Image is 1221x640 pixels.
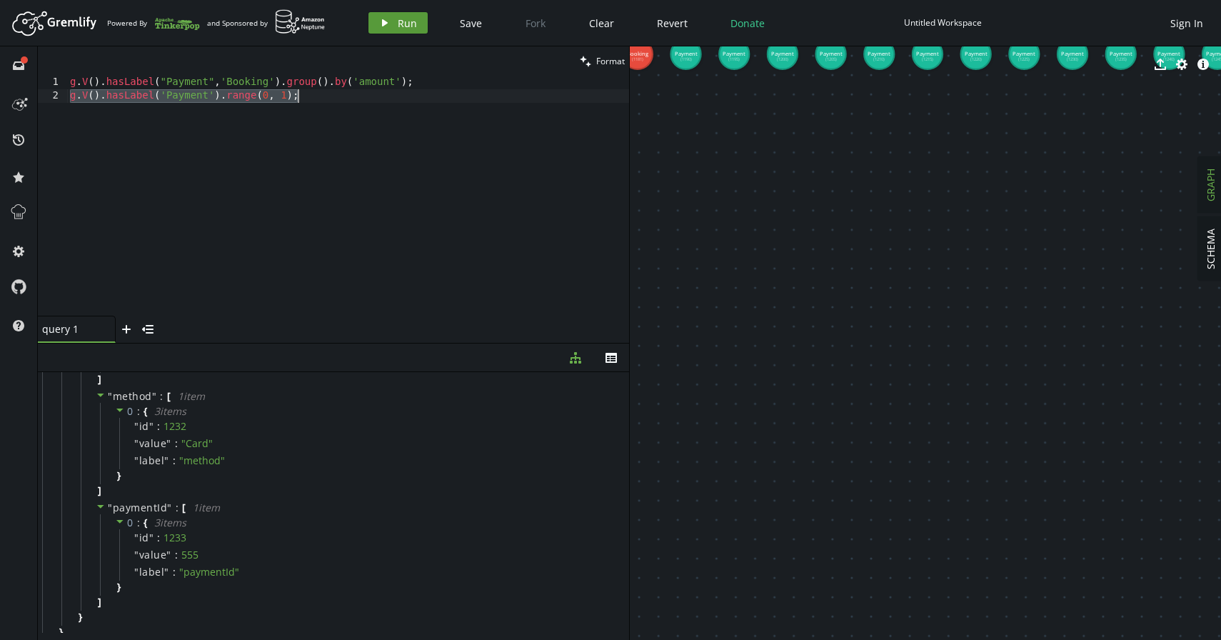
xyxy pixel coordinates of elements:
[134,548,139,561] span: "
[164,454,169,467] span: "
[368,12,428,34] button: Run
[108,501,113,514] span: "
[113,389,152,403] span: method
[164,531,186,544] div: 1233
[157,420,160,433] span: :
[181,436,213,450] span: " Card "
[154,404,186,418] span: 3 item s
[164,565,169,579] span: "
[179,454,225,467] span: " method "
[596,55,625,67] span: Format
[57,626,63,639] span: }
[96,596,101,609] span: ]
[42,322,99,336] span: query 1
[134,454,139,467] span: "
[38,76,68,89] div: 1
[166,548,171,561] span: "
[157,531,160,544] span: :
[76,611,82,624] span: }
[167,390,171,403] span: [
[137,516,141,529] span: :
[730,16,765,30] span: Donate
[152,389,157,403] span: "
[904,17,982,28] div: Untitled Workspace
[1204,229,1217,269] span: SCHEMA
[134,436,139,450] span: "
[166,436,171,450] span: "
[144,405,147,418] span: {
[96,373,101,386] span: ]
[96,484,101,497] span: ]
[127,516,134,529] span: 0
[179,565,239,579] span: " paymentId "
[720,12,775,34] button: Donate
[127,404,134,418] span: 0
[137,405,141,418] span: :
[176,501,179,514] span: :
[144,516,147,529] span: {
[139,437,167,450] span: value
[139,549,167,561] span: value
[115,581,121,594] span: }
[149,531,154,544] span: "
[173,566,176,579] span: :
[514,12,557,34] button: Fork
[107,11,200,36] div: Powered By
[193,501,220,514] span: 1 item
[182,501,186,514] span: [
[108,389,113,403] span: "
[578,12,625,34] button: Clear
[460,16,482,30] span: Save
[526,16,546,30] span: Fork
[149,419,154,433] span: "
[173,454,176,467] span: :
[449,12,493,34] button: Save
[38,89,68,103] div: 2
[646,12,698,34] button: Revert
[657,16,688,30] span: Revert
[181,549,199,561] div: 555
[134,565,139,579] span: "
[139,531,149,544] span: id
[178,389,205,403] span: 1 item
[1170,16,1203,30] span: Sign In
[139,454,165,467] span: label
[1204,169,1217,201] span: GRAPH
[160,390,164,403] span: :
[164,420,186,433] div: 1232
[275,9,326,34] img: AWS Neptune
[134,531,139,544] span: "
[113,501,168,514] span: paymentId
[1163,12,1210,34] button: Sign In
[115,469,121,482] span: }
[589,16,614,30] span: Clear
[139,420,149,433] span: id
[134,419,139,433] span: "
[398,16,417,30] span: Run
[207,9,326,36] div: and Sponsored by
[576,46,629,76] button: Format
[167,501,172,514] span: "
[175,549,178,561] span: :
[154,516,186,529] span: 3 item s
[139,566,165,579] span: label
[175,437,178,450] span: :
